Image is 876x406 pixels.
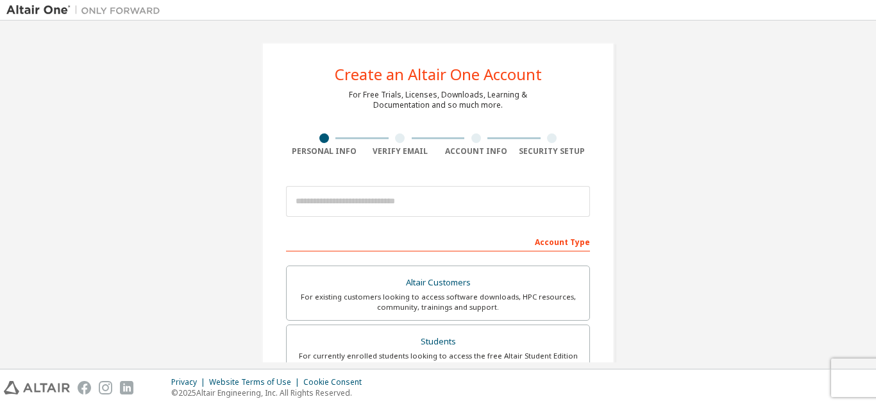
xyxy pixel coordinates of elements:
img: linkedin.svg [120,381,133,394]
div: Personal Info [286,146,362,156]
div: Create an Altair One Account [335,67,542,82]
div: For existing customers looking to access software downloads, HPC resources, community, trainings ... [294,292,582,312]
img: altair_logo.svg [4,381,70,394]
img: facebook.svg [78,381,91,394]
div: Verify Email [362,146,439,156]
div: Students [294,333,582,351]
div: Privacy [171,377,209,387]
div: Website Terms of Use [209,377,303,387]
div: Security Setup [514,146,591,156]
div: Altair Customers [294,274,582,292]
div: Account Info [438,146,514,156]
div: For Free Trials, Licenses, Downloads, Learning & Documentation and so much more. [349,90,527,110]
div: For currently enrolled students looking to access the free Altair Student Edition bundle and all ... [294,351,582,371]
img: instagram.svg [99,381,112,394]
img: Altair One [6,4,167,17]
p: © 2025 Altair Engineering, Inc. All Rights Reserved. [171,387,369,398]
div: Account Type [286,231,590,251]
div: Cookie Consent [303,377,369,387]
